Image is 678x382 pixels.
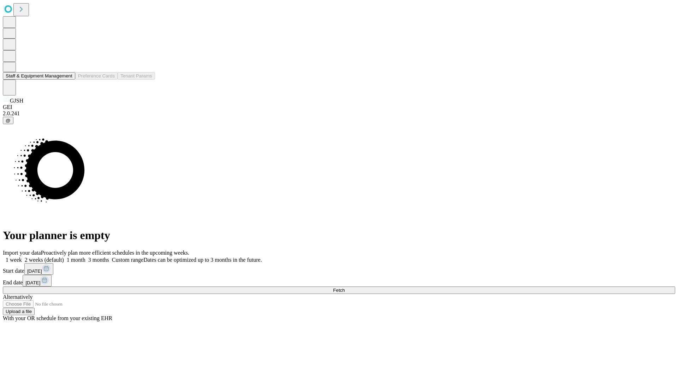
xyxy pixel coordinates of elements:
button: [DATE] [24,263,53,275]
span: 1 week [6,257,22,263]
span: GJSH [10,98,23,104]
h1: Your planner is empty [3,229,675,242]
button: Fetch [3,286,675,294]
span: With your OR schedule from your existing EHR [3,315,112,321]
span: Alternatively [3,294,32,300]
span: Fetch [333,288,345,293]
span: Dates can be optimized up to 3 months in the future. [143,257,262,263]
div: 2.0.241 [3,110,675,117]
div: End date [3,275,675,286]
span: 2 weeks (default) [25,257,64,263]
button: Preference Cards [75,72,118,80]
span: 3 months [88,257,109,263]
button: Tenant Params [118,72,155,80]
div: Start date [3,263,675,275]
button: @ [3,117,13,124]
span: @ [6,118,11,123]
div: GEI [3,104,675,110]
button: Upload a file [3,308,35,315]
span: Proactively plan more efficient schedules in the upcoming weeks. [41,250,189,256]
button: [DATE] [23,275,52,286]
span: Import your data [3,250,41,256]
span: [DATE] [25,280,40,285]
span: Custom range [112,257,143,263]
button: Staff & Equipment Management [3,72,75,80]
span: 1 month [67,257,85,263]
span: [DATE] [27,268,42,274]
